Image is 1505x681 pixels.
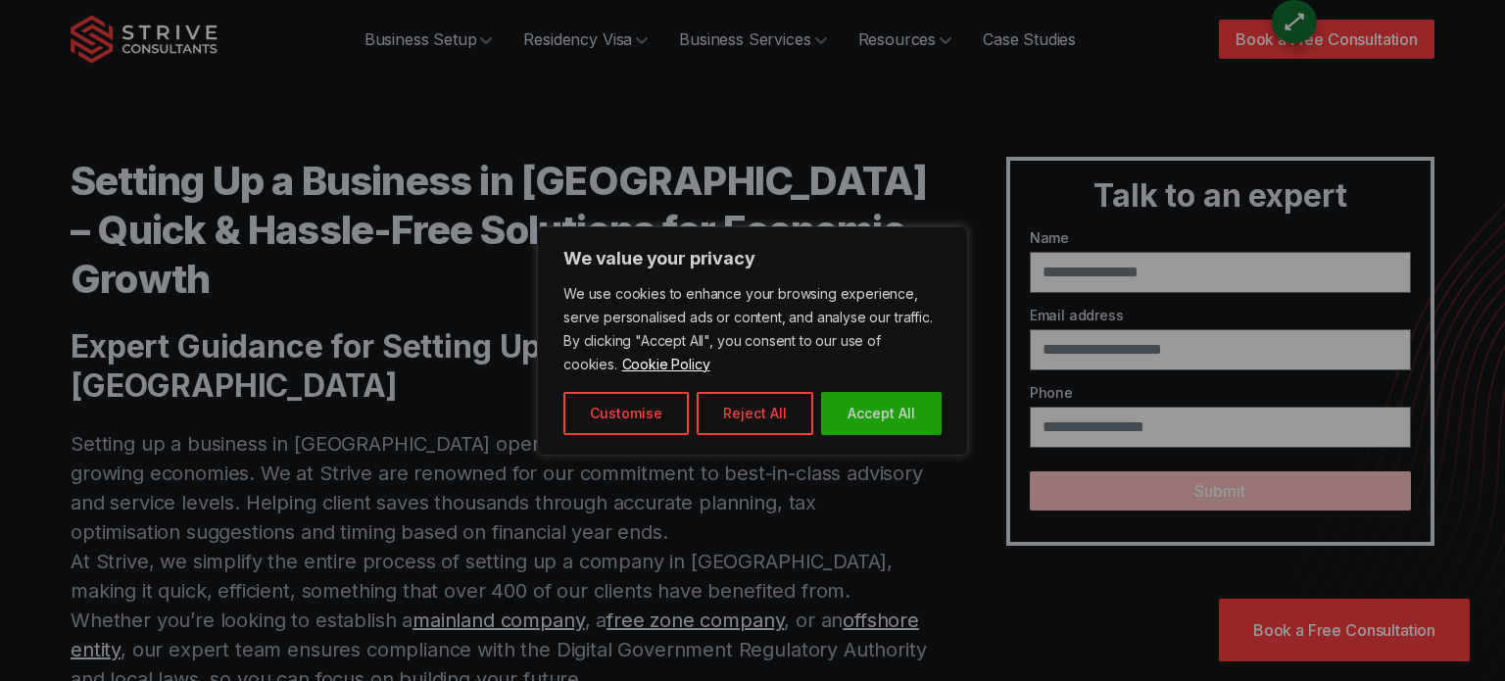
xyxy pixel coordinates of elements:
[563,247,942,270] p: We value your privacy
[697,392,813,435] button: Reject All
[621,355,711,373] a: Cookie Policy
[537,226,968,456] div: We value your privacy
[563,282,942,376] p: We use cookies to enhance your browsing experience, serve personalised ads or content, and analys...
[563,392,689,435] button: Customise
[821,392,942,435] button: Accept All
